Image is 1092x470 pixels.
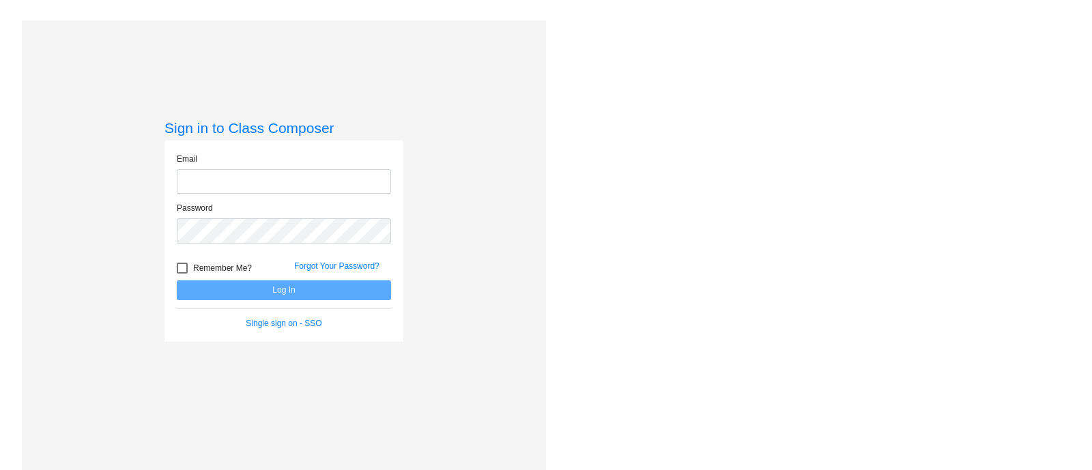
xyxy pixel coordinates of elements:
[177,153,197,165] label: Email
[193,260,252,276] span: Remember Me?
[246,319,321,328] a: Single sign on - SSO
[164,119,403,136] h3: Sign in to Class Composer
[177,202,213,214] label: Password
[294,261,379,271] a: Forgot Your Password?
[177,280,391,300] button: Log In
